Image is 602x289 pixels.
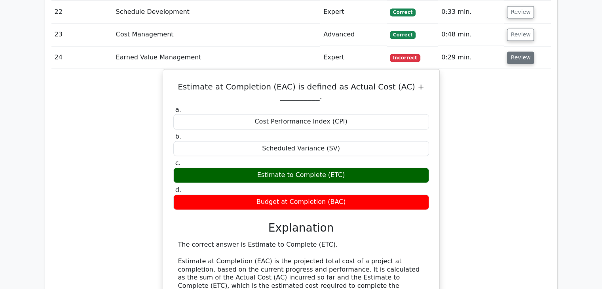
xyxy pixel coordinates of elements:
[175,133,181,140] span: b.
[178,221,424,234] h3: Explanation
[175,186,181,194] span: d.
[438,46,504,69] td: 0:29 min.
[320,46,387,69] td: Expert
[438,1,504,23] td: 0:33 min.
[113,1,321,23] td: Schedule Development
[51,1,113,23] td: 22
[113,23,321,46] td: Cost Management
[175,106,181,113] span: a.
[51,23,113,46] td: 23
[173,141,429,156] div: Scheduled Variance (SV)
[438,23,504,46] td: 0:48 min.
[390,8,416,16] span: Correct
[507,51,534,64] button: Review
[173,114,429,129] div: Cost Performance Index (CPI)
[390,54,420,62] span: Incorrect
[507,29,534,41] button: Review
[173,194,429,210] div: Budget at Completion (BAC)
[320,1,387,23] td: Expert
[173,167,429,183] div: Estimate to Complete (ETC)
[390,31,416,39] span: Correct
[51,46,113,69] td: 24
[320,23,387,46] td: Advanced
[113,46,321,69] td: Earned Value Management
[173,82,430,101] h5: Estimate at Completion (EAC) is defined as Actual Cost (AC) + __________.
[507,6,534,18] button: Review
[175,159,181,167] span: c.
